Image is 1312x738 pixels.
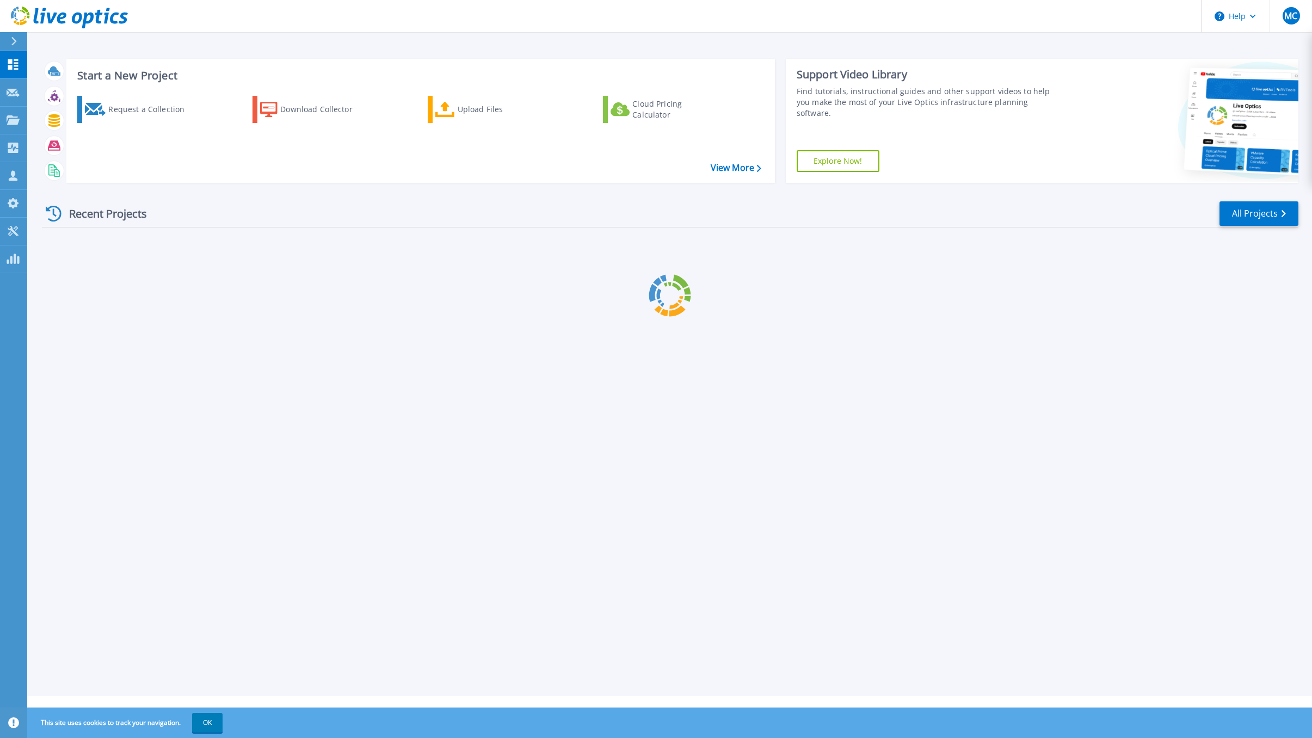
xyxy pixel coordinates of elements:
a: Download Collector [252,96,374,123]
div: Cloud Pricing Calculator [632,99,719,120]
button: OK [192,713,223,733]
div: Recent Projects [42,200,162,227]
div: Find tutorials, instructional guides and other support videos to help you make the most of your L... [797,86,1061,119]
div: Upload Files [458,99,545,120]
a: Request a Collection [77,96,199,123]
a: View More [711,163,761,173]
div: Request a Collection [108,99,195,120]
a: Upload Files [428,96,549,123]
div: Download Collector [280,99,367,120]
span: This site uses cookies to track your navigation. [30,713,223,733]
h3: Start a New Project [77,70,761,82]
a: All Projects [1219,201,1298,226]
span: MC [1284,11,1297,20]
a: Explore Now! [797,150,879,172]
div: Support Video Library [797,67,1061,82]
a: Cloud Pricing Calculator [603,96,724,123]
